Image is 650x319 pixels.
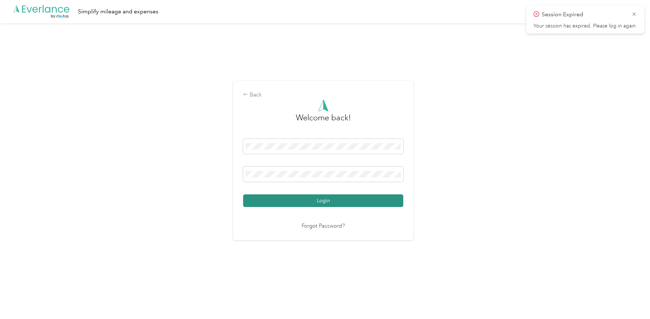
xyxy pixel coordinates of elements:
[243,91,403,99] div: Back
[542,10,626,19] p: Session Expired
[302,222,345,230] a: Forgot Password?
[296,112,351,131] h3: greeting
[78,7,158,16] div: Simplify mileage and expenses
[533,23,637,29] p: Your session has expired. Please log in again.
[243,194,403,207] button: Login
